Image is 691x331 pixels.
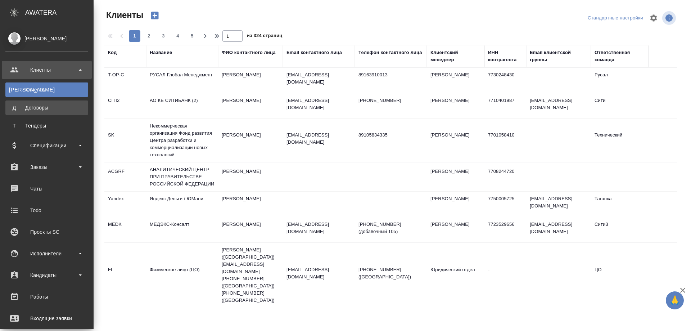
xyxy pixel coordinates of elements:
div: ИНН контрагента [488,49,523,63]
div: [PERSON_NAME] [5,35,88,43]
td: Сити3 [591,217,649,242]
div: Спецификации [5,140,88,151]
a: ТТендеры [5,118,88,133]
td: [PERSON_NAME] [218,68,283,93]
td: Yandex [104,192,146,217]
td: 7710401987 [484,93,526,118]
div: Исполнители [5,248,88,259]
span: Клиенты [104,9,143,21]
td: Некоммерческая организация Фонд развития Центра разработки и коммерциализации новых технологий [146,119,218,162]
div: Код [108,49,117,56]
span: 3 [158,32,169,40]
td: 7750005725 [484,192,526,217]
p: [EMAIL_ADDRESS][DOMAIN_NAME] [286,266,351,281]
div: Работы [5,291,88,302]
a: Чаты [2,180,92,198]
div: Проекты SC [5,227,88,237]
p: [EMAIL_ADDRESS][DOMAIN_NAME] [286,131,351,146]
td: Яндекс Деньги / ЮМани [146,192,218,217]
td: РУСАЛ Глобал Менеджмент [146,68,218,93]
p: [EMAIL_ADDRESS][DOMAIN_NAME] [286,71,351,86]
span: Посмотреть информацию [662,11,677,25]
td: Физическое лицо (ЦО) [146,263,218,288]
td: АНАЛИТИЧЕСКИЙ ЦЕНТР ПРИ ПРАВИТЕЛЬСТВЕ РОССИЙСКОЙ ФЕДЕРАЦИИ [146,162,218,191]
a: [PERSON_NAME]Клиенты [5,82,88,97]
td: FL [104,263,146,288]
td: 7701058410 [484,128,526,153]
td: [PERSON_NAME] [218,192,283,217]
a: Todo [2,201,92,219]
td: SK [104,128,146,153]
td: АО КБ СИТИБАНК (2) [146,93,218,118]
div: Клиентский менеджер [430,49,481,63]
td: [EMAIL_ADDRESS][DOMAIN_NAME] [526,192,591,217]
div: Клиенты [5,64,88,75]
div: Тендеры [9,122,85,129]
div: split button [586,13,645,24]
a: Работы [2,288,92,306]
td: Юридический отдел [427,263,484,288]
div: ФИО контактного лица [222,49,276,56]
button: 5 [186,30,198,42]
td: T-OP-C [104,68,146,93]
td: [PERSON_NAME] [427,128,484,153]
td: [PERSON_NAME] [427,192,484,217]
td: [PERSON_NAME] [427,217,484,242]
div: Договоры [9,104,85,111]
span: 🙏 [669,293,681,308]
td: ACGRF [104,164,146,189]
span: Настроить таблицу [645,9,662,27]
p: 89163910013 [358,71,423,79]
td: [PERSON_NAME] [427,164,484,189]
td: [PERSON_NAME] ([GEOGRAPHIC_DATA]) [EMAIL_ADDRESS][DOMAIN_NAME] [PHONE_NUMBER] ([GEOGRAPHIC_DATA])... [218,243,283,308]
td: [PERSON_NAME] [218,128,283,153]
div: Ответственная команда [595,49,645,63]
button: 2 [143,30,155,42]
td: МЕДЭКС-Консалт [146,217,218,242]
td: Сити [591,93,649,118]
div: Входящие заявки [5,313,88,324]
span: 4 [172,32,184,40]
button: 4 [172,30,184,42]
td: Технический [591,128,649,153]
p: [PHONE_NUMBER] ([GEOGRAPHIC_DATA]) [358,266,423,281]
div: Клиенты [9,86,85,93]
td: [EMAIL_ADDRESS][DOMAIN_NAME] [526,93,591,118]
span: 5 [186,32,198,40]
p: [EMAIL_ADDRESS][DOMAIN_NAME] [286,97,351,111]
p: [PHONE_NUMBER] (добавочный 105) [358,221,423,235]
td: [EMAIL_ADDRESS][DOMAIN_NAME] [526,217,591,242]
td: 7730248430 [484,68,526,93]
span: 2 [143,32,155,40]
td: Таганка [591,192,649,217]
button: 🙏 [666,291,684,309]
div: Todo [5,205,88,216]
span: из 324 страниц [247,31,282,42]
div: Название [150,49,172,56]
td: 7723529656 [484,217,526,242]
td: [PERSON_NAME] [218,164,283,189]
p: [PHONE_NUMBER] [358,97,423,104]
button: 3 [158,30,169,42]
td: [PERSON_NAME] [427,93,484,118]
div: Email клиентской группы [530,49,587,63]
a: ДДоговоры [5,100,88,115]
td: CITI2 [104,93,146,118]
p: [EMAIL_ADDRESS][DOMAIN_NAME] [286,221,351,235]
p: 89105834335 [358,131,423,139]
td: ЦО [591,263,649,288]
div: Телефон контактного лица [358,49,422,56]
td: MEDK [104,217,146,242]
td: [PERSON_NAME] [427,68,484,93]
div: Чаты [5,183,88,194]
td: 7708244720 [484,164,526,189]
td: [PERSON_NAME] [218,93,283,118]
div: Заказы [5,162,88,173]
td: [PERSON_NAME] [218,217,283,242]
div: Email контактного лица [286,49,342,56]
div: AWATERA [25,5,94,20]
a: Проекты SC [2,223,92,241]
td: Русал [591,68,649,93]
button: Создать [146,9,163,22]
a: Входящие заявки [2,309,92,327]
